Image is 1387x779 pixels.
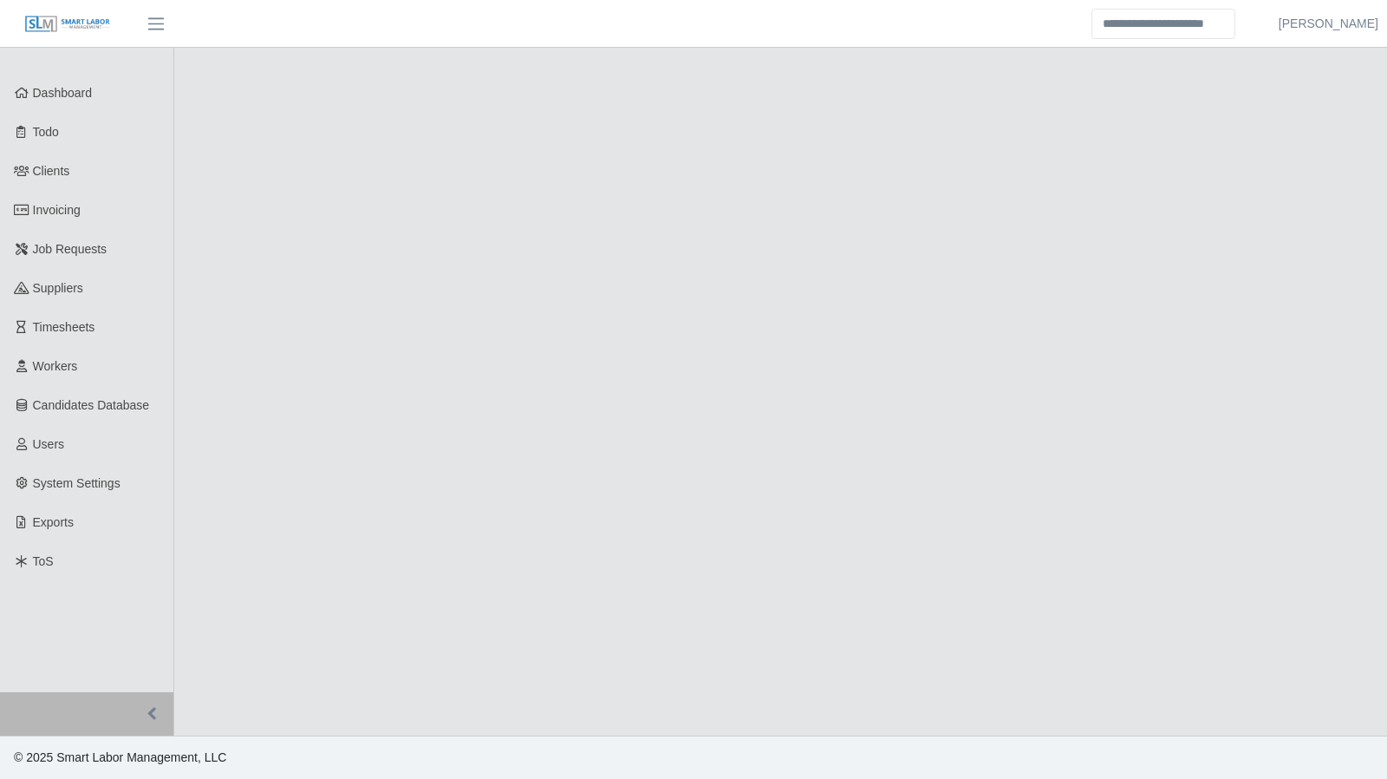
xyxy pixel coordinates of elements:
[33,164,70,178] span: Clients
[33,554,54,568] span: ToS
[1279,15,1378,33] a: [PERSON_NAME]
[33,320,95,334] span: Timesheets
[33,437,65,451] span: Users
[1091,9,1235,39] input: Search
[33,476,120,490] span: System Settings
[33,515,74,529] span: Exports
[33,203,81,217] span: Invoicing
[33,281,83,295] span: Suppliers
[33,125,59,139] span: Todo
[33,86,93,100] span: Dashboard
[33,359,78,373] span: Workers
[33,398,150,412] span: Candidates Database
[24,15,111,34] img: SLM Logo
[14,750,226,764] span: © 2025 Smart Labor Management, LLC
[33,242,107,256] span: Job Requests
